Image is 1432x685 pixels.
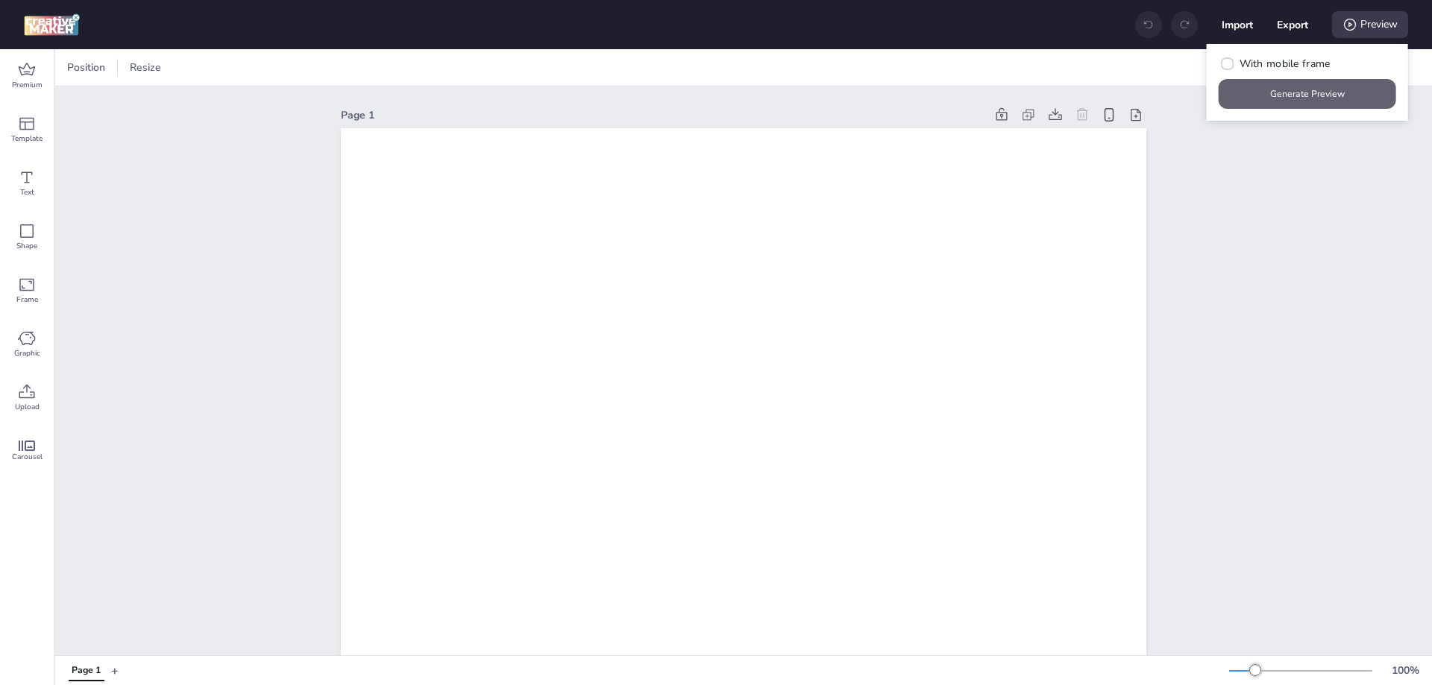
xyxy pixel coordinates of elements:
[12,451,43,463] span: Carousel
[1240,56,1331,72] span: With mobile frame
[1332,11,1408,38] div: Preview
[14,347,40,359] span: Graphic
[64,60,108,75] span: Position
[11,133,43,145] span: Template
[15,401,40,413] span: Upload
[16,240,37,252] span: Shape
[111,657,119,684] button: +
[1222,9,1253,40] button: Import
[341,107,985,123] div: Page 1
[61,657,111,684] div: Tabs
[24,13,80,36] img: logo Creative Maker
[1277,9,1308,40] button: Export
[1387,663,1423,678] div: 100 %
[12,79,43,91] span: Premium
[72,664,101,678] div: Page 1
[127,60,164,75] span: Resize
[1219,79,1396,109] button: Generate Preview
[16,294,38,306] span: Frame
[20,186,34,198] span: Text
